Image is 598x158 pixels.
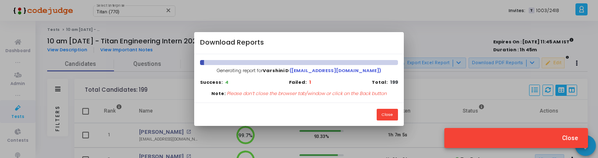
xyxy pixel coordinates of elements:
[289,79,307,86] b: Failed:
[200,38,264,48] h4: Download Reports
[390,79,398,85] b: 199
[225,79,228,85] b: 4
[377,109,398,120] button: Close
[200,79,223,85] b: Success:
[263,67,289,74] span: Varshini D
[227,90,387,97] p: Please don’t close the browser tab/window or click on the Back button
[555,130,585,145] button: Close
[372,79,388,85] b: Total:
[211,90,226,97] b: Note:
[562,135,578,141] span: Close
[289,67,381,74] span: ([EMAIL_ADDRESS][DOMAIN_NAME])
[217,67,382,74] span: Generating report for
[309,79,311,86] b: 1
